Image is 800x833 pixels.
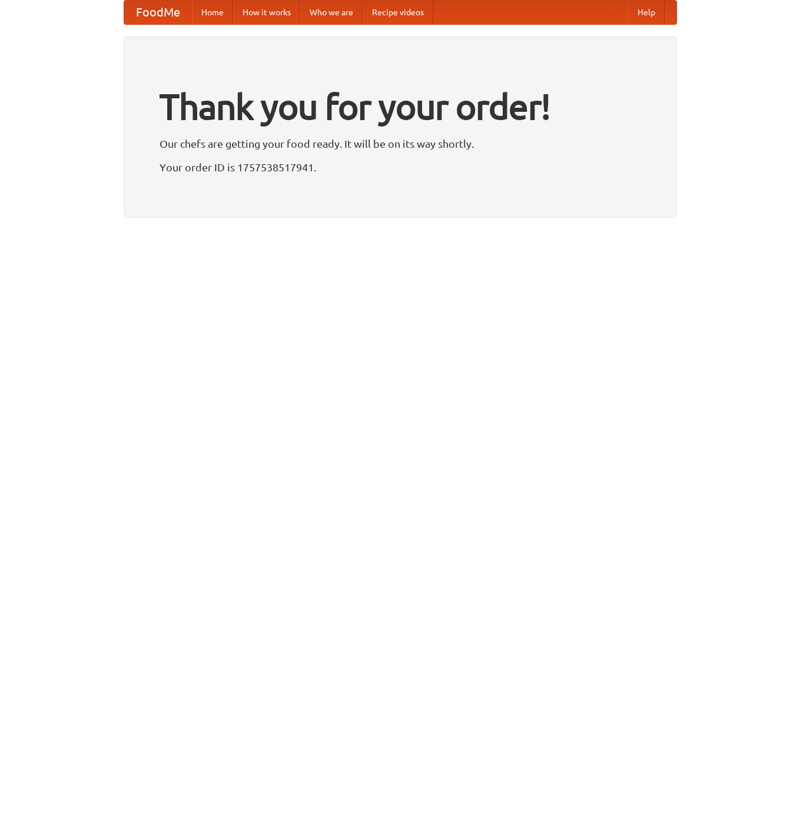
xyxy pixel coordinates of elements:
a: How it works [233,1,300,24]
p: Our chefs are getting your food ready. It will be on its way shortly. [160,135,641,152]
h1: Thank you for your order! [160,78,641,135]
a: Who we are [300,1,363,24]
a: Help [628,1,665,24]
p: Your order ID is 1757538517941. [160,158,641,176]
a: Recipe videos [363,1,433,24]
a: FoodMe [124,1,192,24]
a: Home [192,1,233,24]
